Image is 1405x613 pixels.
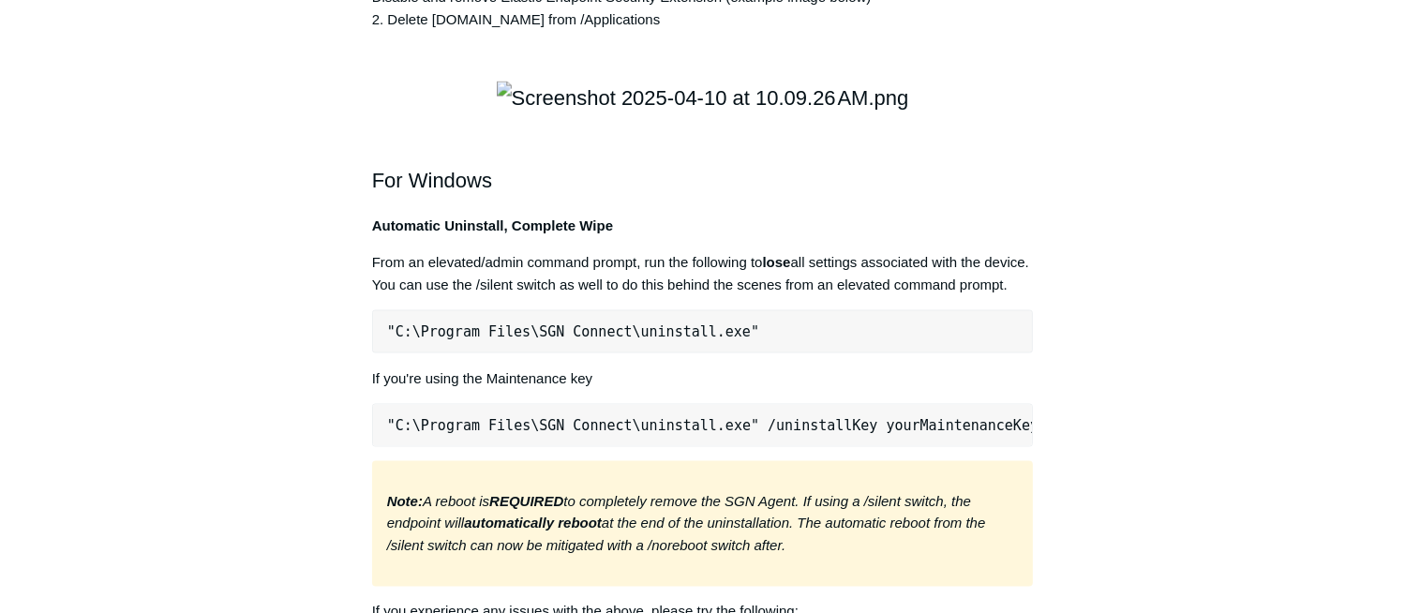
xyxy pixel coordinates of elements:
strong: REQUIRED [489,493,563,509]
pre: "C:\Program Files\SGN Connect\uninstall.exe" /uninstallKey yourMaintenanceKeyHere [372,404,1034,447]
strong: Automatic Uninstall, Complete Wipe [372,217,613,233]
strong: lose [763,254,791,270]
strong: Note: [387,493,423,509]
em: A reboot is to completely remove the SGN Agent. If using a /silent switch, the endpoint will at t... [387,493,986,554]
span: "C:\Program Files\SGN Connect\uninstall.exe" [387,323,759,340]
strong: automatically reboot [464,516,602,531]
img: Screenshot 2025-04-10 at 10.09.26 AM.png [497,82,909,114]
span: From an elevated/admin command prompt, run the following to all settings associated with the devi... [372,254,1029,292]
h2: For Windows [372,131,1034,197]
p: If you're using the Maintenance key [372,367,1034,390]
